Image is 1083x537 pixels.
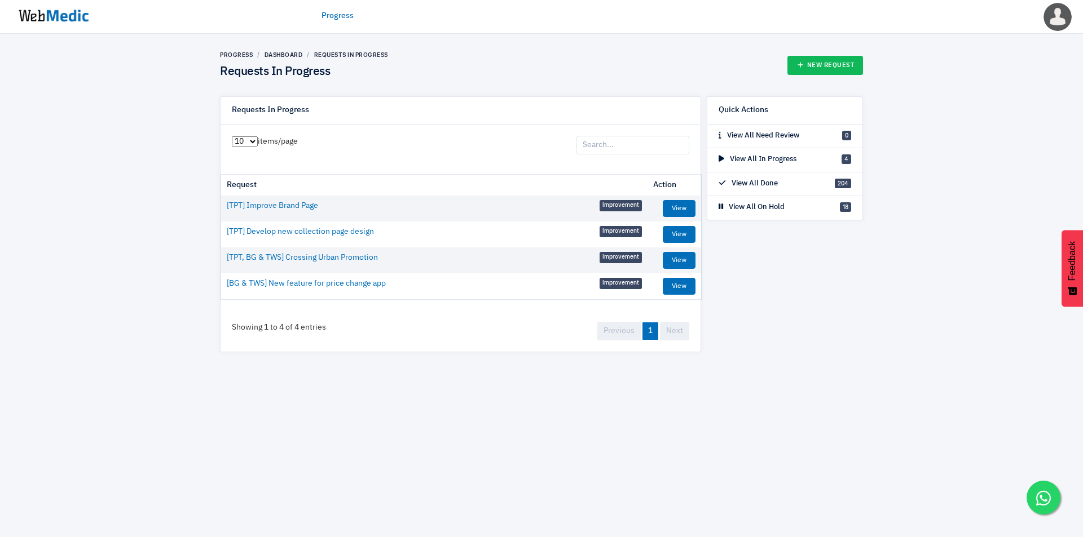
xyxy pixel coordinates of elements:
span: Improvement [600,200,642,211]
a: Next [660,322,689,340]
select: items/page [232,136,258,147]
a: [TPT] Improve Brand Page [227,200,318,212]
th: Action [648,175,701,196]
p: View All Need Review [719,130,799,141]
a: View [663,252,695,269]
a: [TPT, BG & TWS] Crossing Urban Promotion [227,252,378,264]
h4: Requests In Progress [220,65,388,79]
a: New Request [787,56,864,75]
p: View All Done [719,178,778,189]
a: 1 [642,322,658,340]
a: View [663,200,695,217]
span: 4 [842,154,851,164]
span: Feedback [1067,241,1077,281]
a: Dashboard [265,51,303,58]
span: Improvement [600,226,642,237]
a: Requests In Progress [314,51,388,58]
a: [BG & TWS] New feature for price change app [227,278,386,290]
h6: Requests In Progress [232,105,309,116]
nav: breadcrumb [220,51,388,59]
span: Improvement [600,252,642,263]
input: Search... [576,136,689,155]
a: View [663,226,695,243]
button: Feedback - Show survey [1062,230,1083,307]
a: Previous [597,322,641,340]
p: View All In Progress [719,154,796,165]
a: Progress [322,10,354,22]
span: 204 [835,179,851,188]
th: Request [221,175,648,196]
a: Progress [220,51,253,58]
a: [TPT] Develop new collection page design [227,226,374,238]
a: View [663,278,695,295]
h6: Quick Actions [719,105,768,116]
span: Improvement [600,278,642,289]
span: 18 [840,202,851,212]
label: items/page [232,136,298,148]
span: 0 [842,131,851,140]
p: View All On Hold [719,202,785,213]
div: Showing 1 to 4 of 4 entries [221,310,337,345]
